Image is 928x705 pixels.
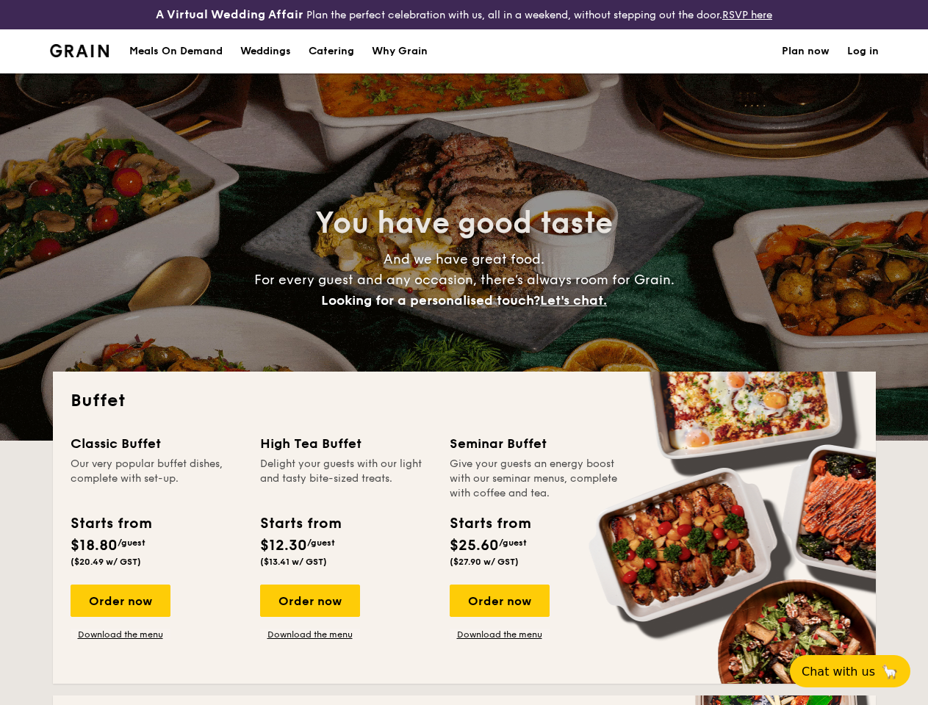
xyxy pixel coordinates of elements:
h1: Catering [309,29,354,73]
button: Chat with us🦙 [790,655,910,687]
span: Chat with us [802,665,875,679]
span: Let's chat. [540,292,607,308]
div: Classic Buffet [71,433,242,454]
div: Starts from [260,513,340,535]
span: Looking for a personalised touch? [321,292,540,308]
div: Starts from [450,513,530,535]
div: Starts from [71,513,151,535]
div: Seminar Buffet [450,433,622,454]
span: ($13.41 w/ GST) [260,557,327,567]
a: Download the menu [260,629,360,640]
span: You have good taste [315,206,613,241]
span: And we have great food. For every guest and any occasion, there’s always room for Grain. [254,251,675,308]
span: /guest [118,538,145,548]
a: Download the menu [71,629,170,640]
div: Weddings [240,29,291,73]
h4: A Virtual Wedding Affair [156,6,303,23]
div: Plan the perfect celebration with us, all in a weekend, without stepping out the door. [155,6,774,23]
div: Order now [260,585,360,617]
div: Meals On Demand [129,29,223,73]
a: RSVP here [722,9,772,21]
div: High Tea Buffet [260,433,432,454]
span: 🦙 [881,663,899,680]
div: Why Grain [372,29,428,73]
div: Order now [450,585,550,617]
div: Our very popular buffet dishes, complete with set-up. [71,457,242,501]
a: Logotype [50,44,109,57]
h2: Buffet [71,389,858,413]
div: Order now [71,585,170,617]
span: ($27.90 w/ GST) [450,557,519,567]
span: $25.60 [450,537,499,554]
a: Weddings [231,29,300,73]
a: Meals On Demand [121,29,231,73]
span: $12.30 [260,537,307,554]
div: Give your guests an energy boost with our seminar menus, complete with coffee and tea. [450,457,622,501]
a: Download the menu [450,629,550,640]
a: Log in [847,29,879,73]
span: /guest [499,538,527,548]
img: Grain [50,44,109,57]
div: Delight your guests with our light and tasty bite-sized treats. [260,457,432,501]
a: Why Grain [363,29,436,73]
a: Plan now [782,29,830,73]
span: ($20.49 w/ GST) [71,557,141,567]
span: /guest [307,538,335,548]
span: $18.80 [71,537,118,554]
a: Catering [300,29,363,73]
